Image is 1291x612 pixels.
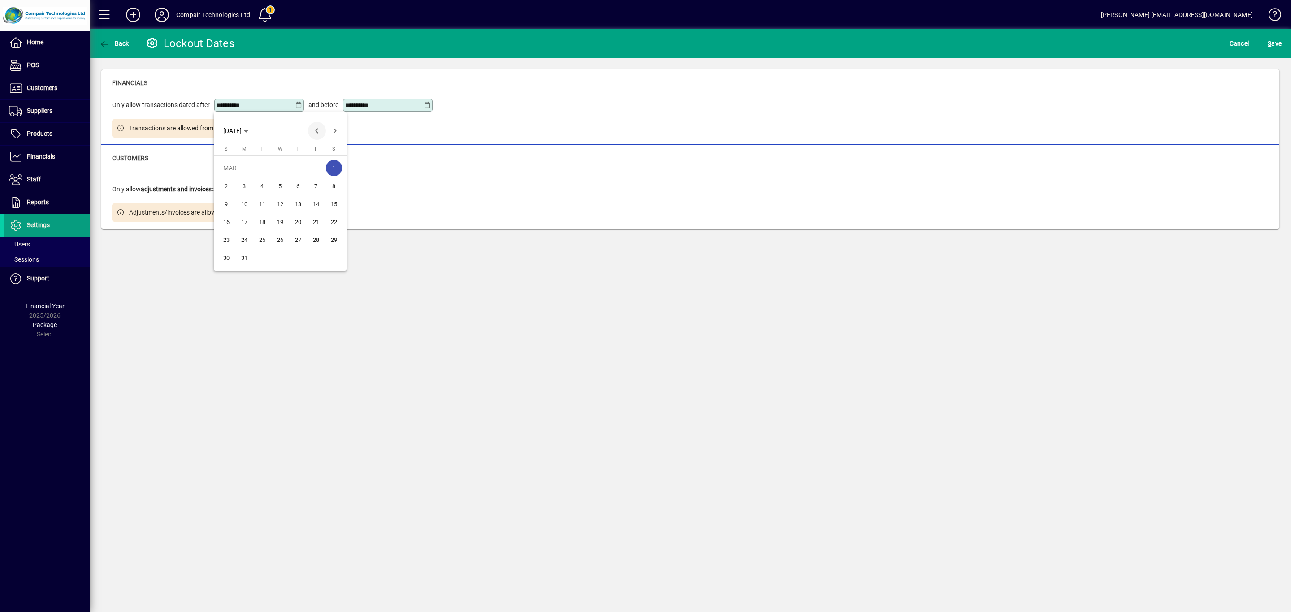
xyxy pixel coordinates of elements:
span: F [315,146,317,152]
button: Sat Mar 08 2025 [325,177,343,195]
button: Tue Mar 04 2025 [253,177,271,195]
span: 31 [236,250,252,266]
span: 10 [236,196,252,212]
span: 3 [236,178,252,194]
span: 18 [254,214,270,230]
span: 28 [308,232,324,248]
span: 9 [218,196,234,212]
button: Wed Mar 26 2025 [271,231,289,249]
button: Thu Mar 20 2025 [289,213,307,231]
td: MAR [217,159,325,177]
span: 21 [308,214,324,230]
button: Tue Mar 25 2025 [253,231,271,249]
span: 6 [290,178,306,194]
button: Wed Mar 19 2025 [271,213,289,231]
span: 8 [326,178,342,194]
span: 23 [218,232,234,248]
span: 30 [218,250,234,266]
button: Fri Mar 07 2025 [307,177,325,195]
span: W [278,146,282,152]
button: Sat Mar 01 2025 [325,159,343,177]
button: Sun Mar 09 2025 [217,195,235,213]
button: Next month [326,122,344,140]
span: 27 [290,232,306,248]
span: [DATE] [223,127,242,134]
button: Sat Mar 15 2025 [325,195,343,213]
span: 20 [290,214,306,230]
button: Sun Mar 02 2025 [217,177,235,195]
button: Fri Mar 21 2025 [307,213,325,231]
button: Wed Mar 12 2025 [271,195,289,213]
span: 11 [254,196,270,212]
button: Mon Mar 24 2025 [235,231,253,249]
button: Fri Mar 28 2025 [307,231,325,249]
button: Sun Mar 23 2025 [217,231,235,249]
span: 5 [272,178,288,194]
button: Wed Mar 05 2025 [271,177,289,195]
button: Mon Mar 31 2025 [235,249,253,267]
span: 19 [272,214,288,230]
span: 22 [326,214,342,230]
span: 16 [218,214,234,230]
span: M [242,146,247,152]
span: 12 [272,196,288,212]
button: Sat Mar 29 2025 [325,231,343,249]
span: T [260,146,264,152]
button: Sat Mar 22 2025 [325,213,343,231]
button: Fri Mar 14 2025 [307,195,325,213]
button: Mon Mar 10 2025 [235,195,253,213]
button: Previous month [308,122,326,140]
button: Thu Mar 27 2025 [289,231,307,249]
button: Tue Mar 18 2025 [253,213,271,231]
span: 26 [272,232,288,248]
span: 14 [308,196,324,212]
span: 2 [218,178,234,194]
button: Choose month and year [220,123,252,139]
button: Thu Mar 13 2025 [289,195,307,213]
span: 25 [254,232,270,248]
span: S [225,146,228,152]
span: 17 [236,214,252,230]
button: Sun Mar 30 2025 [217,249,235,267]
span: 1 [326,160,342,176]
button: Mon Mar 03 2025 [235,177,253,195]
span: S [332,146,335,152]
span: 29 [326,232,342,248]
button: Tue Mar 11 2025 [253,195,271,213]
span: 15 [326,196,342,212]
button: Mon Mar 17 2025 [235,213,253,231]
button: Sun Mar 16 2025 [217,213,235,231]
span: 24 [236,232,252,248]
span: 13 [290,196,306,212]
button: Thu Mar 06 2025 [289,177,307,195]
span: T [296,146,299,152]
span: 7 [308,178,324,194]
span: 4 [254,178,270,194]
